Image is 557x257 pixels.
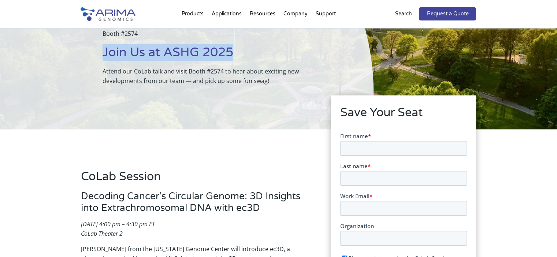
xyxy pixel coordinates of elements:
em: CoLab Theater 2 [81,230,123,238]
em: [DATE] 4:00 pm – 4:30 pm ET [81,220,155,228]
p: Booth #2574 [103,29,337,44]
h2: Save Your Seat [340,105,467,126]
h1: Join Us at ASHG 2025 [103,44,337,67]
img: Arima-Genomics-logo [81,7,135,21]
p: Attend our CoLab talk and visit Booth #2574 to hear about exciting new developments from our team... [103,67,337,86]
a: Request a Quote [419,7,476,20]
h2: CoLab Session [81,169,309,190]
h3: Decoding Cancer’s Circular Genome: 3D Insights into Extrachromosomal DNA with ec3D [81,190,309,219]
p: Search [395,9,412,19]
